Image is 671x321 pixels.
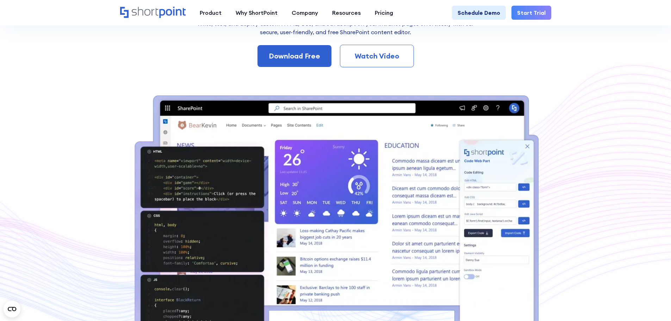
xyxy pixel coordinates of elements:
a: Watch Video [340,45,414,67]
div: Why ShortPoint [236,8,278,17]
div: Company [292,8,318,17]
div: Resources [332,8,361,17]
p: Write, test, and deploy custom HTML, CSS, and JavaScript on your intranet pages effortlessly wi﻿t... [193,19,478,36]
button: Open CMP widget [4,301,20,317]
div: Product [200,8,222,17]
a: Pricing [368,6,400,20]
a: Start Trial [511,6,551,20]
a: Product [193,6,229,20]
div: Download Free [269,51,320,61]
iframe: Chat Widget [544,239,671,321]
a: Download Free [257,45,331,67]
div: Pricing [375,8,393,17]
a: Why ShortPoint [229,6,285,20]
a: Home [120,7,186,19]
a: Resources [325,6,368,20]
a: Company [285,6,325,20]
div: Watch Video [352,51,402,61]
a: Schedule Demo [452,6,506,20]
